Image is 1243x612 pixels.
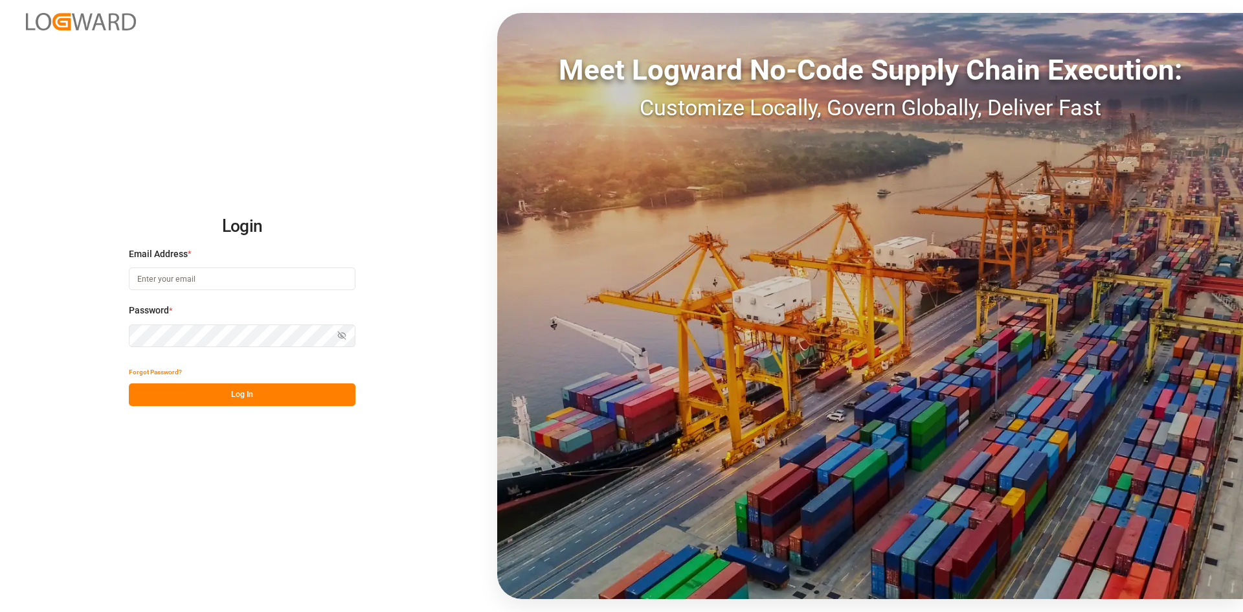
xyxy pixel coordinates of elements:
[129,383,355,406] button: Log In
[497,49,1243,91] div: Meet Logward No-Code Supply Chain Execution:
[497,91,1243,124] div: Customize Locally, Govern Globally, Deliver Fast
[129,361,182,383] button: Forgot Password?
[129,206,355,247] h2: Login
[26,13,136,30] img: Logward_new_orange.png
[129,267,355,290] input: Enter your email
[129,304,169,317] span: Password
[129,247,188,261] span: Email Address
